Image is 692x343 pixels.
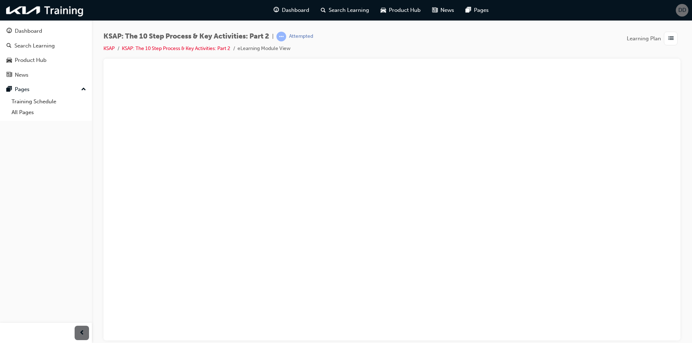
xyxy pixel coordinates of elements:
span: Product Hub [389,6,421,14]
div: Pages [15,85,30,94]
div: Search Learning [14,42,55,50]
button: DashboardSearch LearningProduct HubNews [3,23,89,83]
span: guage-icon [274,6,279,15]
a: Dashboard [3,24,89,38]
span: news-icon [6,72,12,78]
div: News [15,71,28,79]
span: prev-icon [79,329,85,338]
span: guage-icon [6,28,12,35]
span: search-icon [321,6,326,15]
img: kia-training [4,3,86,18]
span: Search Learning [329,6,369,14]
button: DD [676,4,688,17]
a: All Pages [9,107,89,118]
span: search-icon [6,43,12,49]
a: search-iconSearch Learning [315,3,375,18]
button: Pages [3,83,89,96]
a: Search Learning [3,39,89,53]
span: car-icon [381,6,386,15]
span: pages-icon [466,6,471,15]
span: learningRecordVerb_ATTEMPT-icon [276,32,286,41]
a: Training Schedule [9,96,89,107]
span: Dashboard [282,6,309,14]
span: list-icon [668,34,674,43]
span: KSAP: The 10 Step Process & Key Activities: Part 2 [103,32,269,41]
li: eLearning Module View [238,45,290,53]
div: Product Hub [15,56,46,64]
a: KSAP [103,45,115,51]
a: Product Hub [3,54,89,67]
a: News [3,68,89,82]
a: car-iconProduct Hub [375,3,426,18]
span: News [440,6,454,14]
button: Learning Plan [627,32,680,45]
span: pages-icon [6,86,12,93]
span: DD [678,6,686,14]
span: Learning Plan [627,35,661,43]
a: pages-iconPages [460,3,494,18]
span: | [272,32,274,41]
div: Attempted [289,33,313,40]
span: up-icon [81,85,86,94]
span: Pages [474,6,489,14]
div: Dashboard [15,27,42,35]
span: news-icon [432,6,438,15]
a: guage-iconDashboard [268,3,315,18]
a: KSAP: The 10 Step Process & Key Activities: Part 2 [122,45,230,51]
a: news-iconNews [426,3,460,18]
span: car-icon [6,57,12,64]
